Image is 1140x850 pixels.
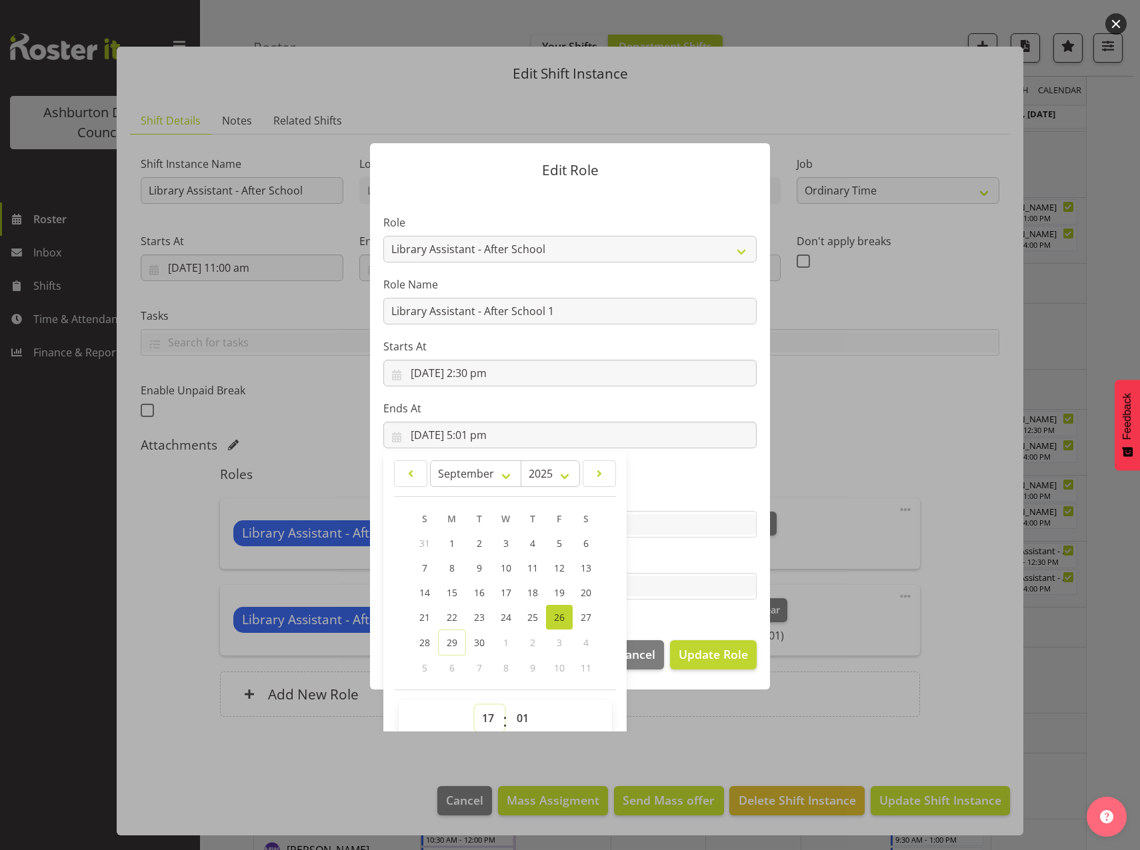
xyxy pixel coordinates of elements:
span: 9 [530,661,535,674]
input: Click to select... [383,360,757,386]
span: 14 [419,586,430,599]
span: T [530,512,535,525]
a: 30 [466,630,493,655]
span: 7 [477,661,482,674]
button: Cancel [609,640,663,669]
a: 14 [411,580,438,605]
label: Starts At [383,338,757,354]
span: S [583,512,589,525]
span: 12 [554,562,565,574]
a: 18 [519,580,546,605]
span: 8 [503,661,509,674]
a: 16 [466,580,493,605]
a: 17 [493,580,519,605]
span: S [422,512,427,525]
span: 25 [527,611,538,624]
a: 10 [493,556,519,580]
span: 8 [449,562,455,574]
span: 6 [583,537,589,550]
label: Role Name [383,276,757,292]
a: 27 [573,605,599,630]
span: : [503,705,507,738]
a: 20 [573,580,599,605]
span: 19 [554,586,565,599]
span: 15 [447,586,457,599]
a: 6 [573,531,599,556]
span: 16 [474,586,485,599]
span: 21 [419,611,430,624]
span: 28 [419,636,430,649]
span: Update Role [679,645,748,663]
span: 3 [503,537,509,550]
a: 26 [546,605,573,630]
span: 30 [474,636,485,649]
button: Feedback - Show survey [1115,380,1140,470]
input: Click to select... [383,422,757,448]
span: 18 [527,586,538,599]
a: 29 [438,630,466,655]
span: Feedback [1121,393,1133,440]
a: 28 [411,630,438,655]
a: 13 [573,556,599,580]
span: 4 [583,636,589,649]
span: 29 [447,636,457,649]
span: 20 [581,586,591,599]
span: 31 [419,537,430,550]
span: 11 [527,562,538,574]
span: 2 [477,537,482,550]
span: 13 [581,562,591,574]
span: 1 [503,636,509,649]
span: 4 [530,537,535,550]
a: 12 [546,556,573,580]
span: 24 [501,611,511,624]
span: 2 [530,636,535,649]
a: 24 [493,605,519,630]
a: 25 [519,605,546,630]
a: 11 [519,556,546,580]
label: Ends At [383,400,757,416]
img: help-xxl-2.png [1100,810,1113,823]
a: 3 [493,531,519,556]
a: 4 [519,531,546,556]
span: T [477,512,482,525]
span: 1 [449,537,455,550]
span: 23 [474,611,485,624]
span: 5 [557,537,562,550]
span: 6 [449,661,455,674]
a: 5 [546,531,573,556]
span: 26 [554,611,565,624]
span: 27 [581,611,591,624]
span: 11 [581,661,591,674]
a: 23 [466,605,493,630]
span: 5 [422,661,427,674]
a: 22 [438,605,466,630]
input: E.g. Waiter 1 [383,298,757,324]
a: 21 [411,605,438,630]
span: M [447,512,456,525]
label: Role [383,214,757,230]
a: 2 [466,531,493,556]
a: 9 [466,556,493,580]
span: 10 [554,661,565,674]
span: F [557,512,561,525]
a: 19 [546,580,573,605]
span: 17 [501,586,511,599]
a: 15 [438,580,466,605]
span: 3 [557,636,562,649]
span: W [501,512,510,525]
span: Cancel [618,645,655,663]
span: 7 [422,562,427,574]
a: 8 [438,556,466,580]
span: 22 [447,611,457,624]
button: Update Role [670,640,757,669]
a: 1 [438,531,466,556]
a: 7 [411,556,438,580]
p: Edit Role [383,163,757,177]
span: 9 [477,562,482,574]
span: 10 [501,562,511,574]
